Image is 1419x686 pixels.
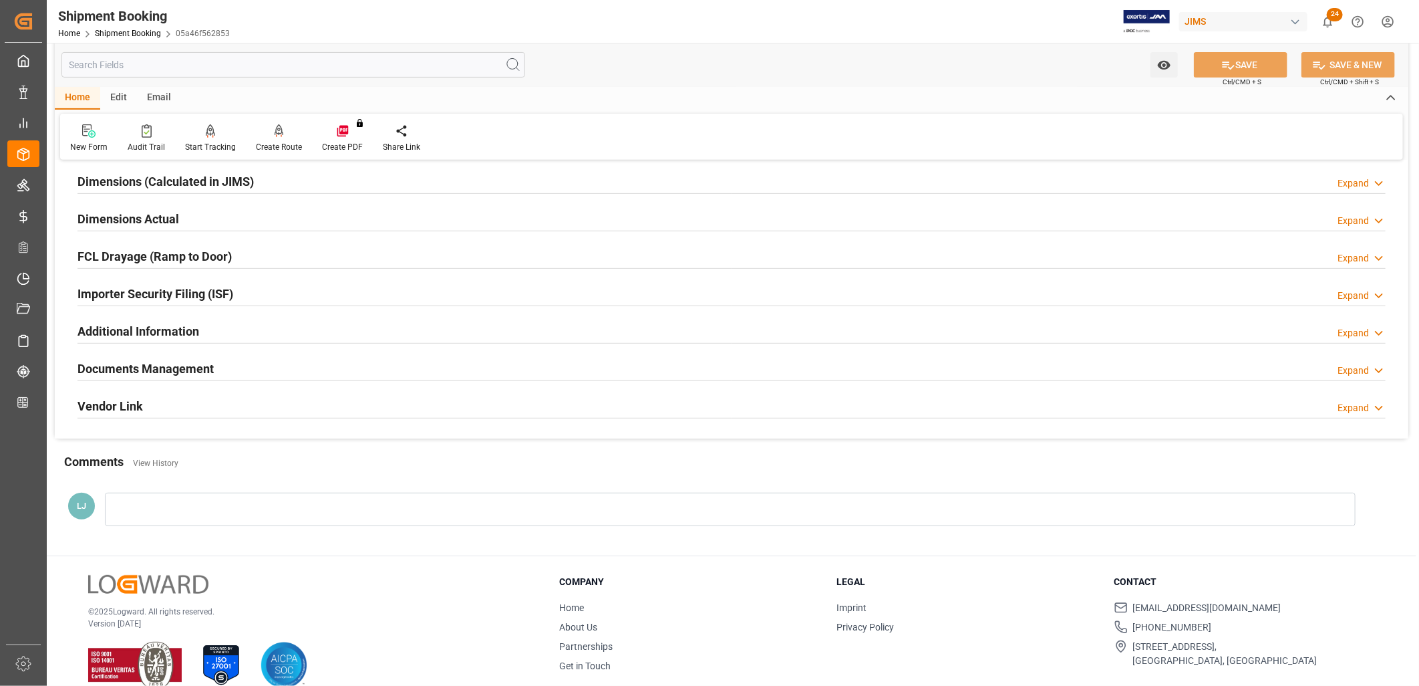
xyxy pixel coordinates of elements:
a: Get in Touch [559,661,611,671]
h3: Company [559,575,820,589]
h2: Dimensions (Calculated in JIMS) [77,173,254,191]
p: © 2025 Logward. All rights reserved. [88,606,526,618]
div: JIMS [1179,12,1307,31]
a: Partnerships [559,641,613,652]
a: Imprint [836,602,866,613]
h2: Comments [64,453,124,471]
h2: FCL Drayage (Ramp to Door) [77,247,232,265]
div: New Form [70,141,108,153]
div: Home [55,87,100,110]
h2: Vendor Link [77,397,143,415]
span: [STREET_ADDRESS], [GEOGRAPHIC_DATA], [GEOGRAPHIC_DATA] [1133,640,1317,668]
div: Shipment Booking [58,6,230,26]
a: Home [58,29,80,38]
div: Expand [1337,289,1369,303]
a: View History [133,459,178,468]
h3: Contact [1114,575,1375,589]
div: Share Link [383,141,420,153]
a: Privacy Policy [836,622,894,633]
button: SAVE [1194,52,1287,78]
div: Email [137,87,181,110]
span: 24 [1327,8,1343,21]
div: Edit [100,87,137,110]
div: Expand [1337,401,1369,415]
button: show 24 new notifications [1313,7,1343,37]
span: [PHONE_NUMBER] [1133,620,1212,635]
div: Expand [1337,214,1369,228]
button: Help Center [1343,7,1373,37]
h2: Dimensions Actual [77,210,179,228]
span: LJ [77,501,86,511]
div: Create Route [256,141,302,153]
div: Expand [1337,177,1369,191]
p: Version [DATE] [88,618,526,630]
button: JIMS [1179,9,1313,34]
input: Search Fields [61,52,525,78]
h2: Additional Information [77,322,199,340]
div: Start Tracking [185,141,236,153]
button: open menu [1150,52,1178,78]
div: Expand [1337,326,1369,340]
a: Shipment Booking [95,29,161,38]
img: Logward Logo [88,575,208,594]
span: Ctrl/CMD + S [1223,77,1261,87]
a: About Us [559,622,597,633]
span: Ctrl/CMD + Shift + S [1320,77,1379,87]
div: Audit Trail [128,141,165,153]
a: Home [559,602,584,613]
h2: Importer Security Filing (ISF) [77,285,233,303]
img: Exertis%20JAM%20-%20Email%20Logo.jpg_1722504956.jpg [1124,10,1170,33]
button: SAVE & NEW [1301,52,1395,78]
span: [EMAIL_ADDRESS][DOMAIN_NAME] [1133,601,1281,615]
div: Expand [1337,364,1369,378]
h3: Legal [836,575,1097,589]
h2: Documents Management [77,360,214,378]
div: Expand [1337,251,1369,265]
